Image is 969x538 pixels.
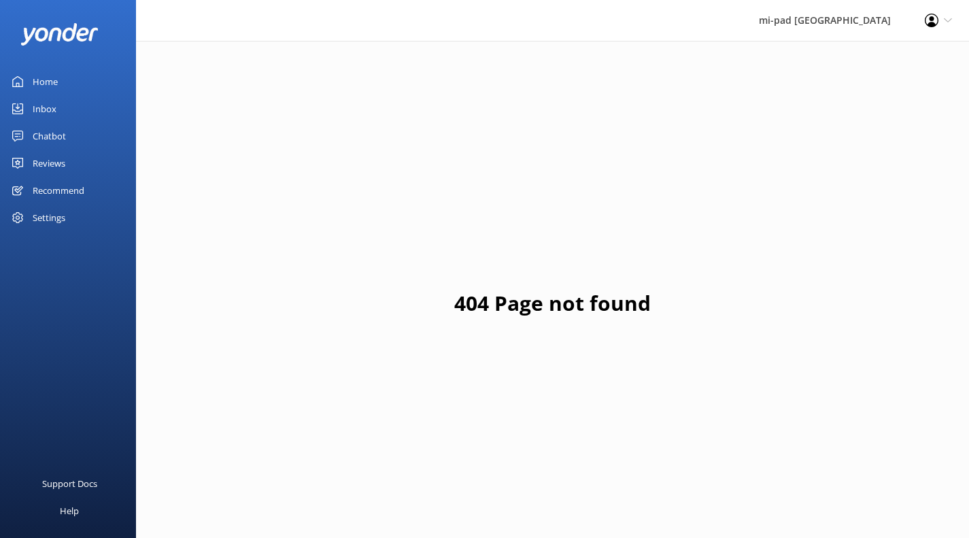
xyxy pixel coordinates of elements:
[33,204,65,231] div: Settings
[42,470,97,497] div: Support Docs
[33,68,58,95] div: Home
[60,497,79,524] div: Help
[33,122,66,150] div: Chatbot
[454,287,651,320] h1: 404 Page not found
[33,95,56,122] div: Inbox
[33,150,65,177] div: Reviews
[33,177,84,204] div: Recommend
[20,23,99,46] img: yonder-white-logo.png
